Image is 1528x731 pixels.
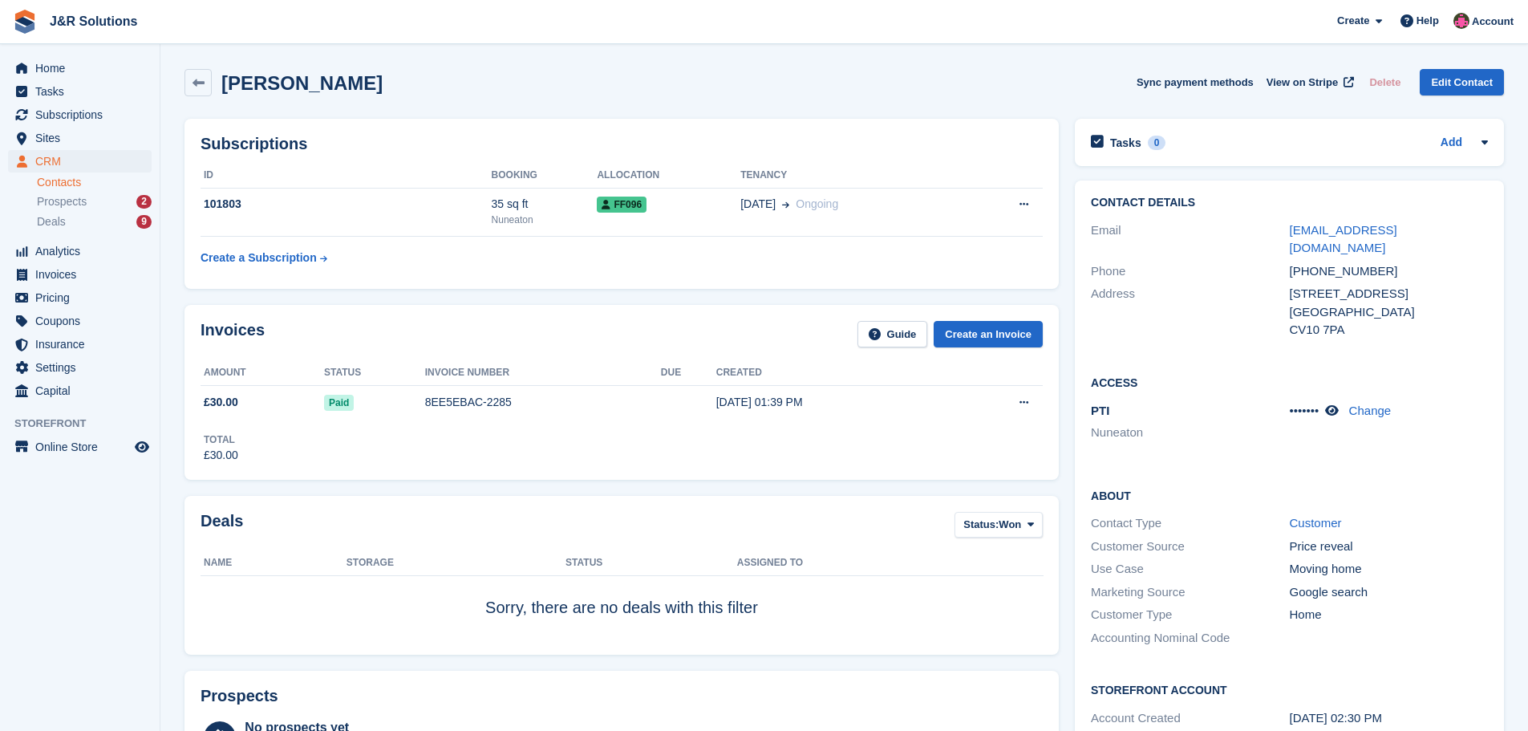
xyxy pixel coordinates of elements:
a: J&R Solutions [43,8,144,35]
a: menu [8,356,152,379]
img: stora-icon-8386f47178a22dfd0bd8f6a31ec36ba5ce8667c1dd55bd0f319d3a0aa187defe.svg [13,10,37,34]
a: menu [8,380,152,402]
div: [STREET_ADDRESS] [1290,285,1488,303]
th: Status [565,550,737,576]
span: Insurance [35,333,132,355]
a: Guide [857,321,928,347]
div: Email [1091,221,1289,258]
a: Create an Invoice [934,321,1043,347]
a: menu [8,57,152,79]
h2: [PERSON_NAME] [221,72,383,94]
div: [GEOGRAPHIC_DATA] [1290,303,1488,322]
span: Account [1472,14,1514,30]
span: Subscriptions [35,104,132,126]
span: Ongoing [796,197,838,210]
span: Settings [35,356,132,379]
h2: Contact Details [1091,197,1488,209]
th: Invoice number [425,360,661,386]
span: Online Store [35,436,132,458]
th: Storage [347,550,565,576]
div: Google search [1290,583,1488,602]
div: Customer Type [1091,606,1289,624]
div: Accounting Nominal Code [1091,629,1289,648]
div: Home [1290,606,1488,624]
span: Deals [37,214,66,229]
a: Edit Contact [1420,69,1504,95]
div: Account Created [1091,709,1289,728]
a: menu [8,127,152,149]
th: Status [324,360,425,386]
h2: Subscriptions [201,135,1043,153]
span: Create [1337,13,1369,29]
h2: Storefront Account [1091,681,1488,697]
li: Nuneaton [1091,424,1289,442]
a: Deals 9 [37,213,152,230]
h2: Invoices [201,321,265,347]
div: Moving home [1290,560,1488,579]
div: Use Case [1091,560,1289,579]
span: [DATE] [740,196,776,213]
div: Marketing Source [1091,583,1289,602]
div: [DATE] 02:30 PM [1290,709,1488,728]
span: View on Stripe [1267,75,1338,91]
th: Created [716,360,951,386]
span: Help [1417,13,1439,29]
div: [PHONE_NUMBER] [1290,262,1488,281]
div: £30.00 [204,447,238,464]
span: PTI [1091,404,1109,417]
a: menu [8,263,152,286]
div: Nuneaton [492,213,598,227]
a: Prospects 2 [37,193,152,210]
span: Sites [35,127,132,149]
a: Create a Subscription [201,243,327,273]
span: Coupons [35,310,132,332]
th: Assigned to [737,550,1043,576]
span: Paid [324,395,354,411]
div: Create a Subscription [201,250,317,266]
a: menu [8,150,152,173]
a: Customer [1290,516,1342,530]
a: menu [8,80,152,103]
th: Amount [201,360,324,386]
div: CV10 7PA [1290,321,1488,339]
a: Preview store [132,437,152,457]
span: FF096 [597,197,646,213]
a: Contacts [37,175,152,190]
th: ID [201,163,492,189]
span: Status: [963,517,999,533]
span: Home [35,57,132,79]
div: Total [204,433,238,447]
span: Analytics [35,240,132,262]
a: View on Stripe [1260,69,1357,95]
a: menu [8,310,152,332]
a: menu [8,436,152,458]
a: menu [8,104,152,126]
th: Due [661,360,716,386]
span: Capital [35,380,132,402]
h2: Tasks [1110,136,1141,150]
h2: Deals [201,512,243,542]
span: ••••••• [1290,404,1319,417]
span: Pricing [35,286,132,309]
span: Won [999,517,1021,533]
a: Add [1441,134,1462,152]
div: Customer Source [1091,538,1289,556]
a: menu [8,286,152,309]
a: [EMAIL_ADDRESS][DOMAIN_NAME] [1290,223,1397,255]
a: menu [8,240,152,262]
span: £30.00 [204,394,238,411]
div: Contact Type [1091,514,1289,533]
button: Delete [1363,69,1407,95]
div: 35 sq ft [492,196,598,213]
div: 0 [1148,136,1166,150]
div: 2 [136,195,152,209]
h2: About [1091,487,1488,503]
div: 8EE5EBAC-2285 [425,394,661,411]
span: CRM [35,150,132,173]
th: Name [201,550,347,576]
button: Sync payment methods [1137,69,1254,95]
div: 9 [136,215,152,229]
span: Sorry, there are no deals with this filter [485,599,758,616]
th: Booking [492,163,598,189]
span: Prospects [37,194,87,209]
